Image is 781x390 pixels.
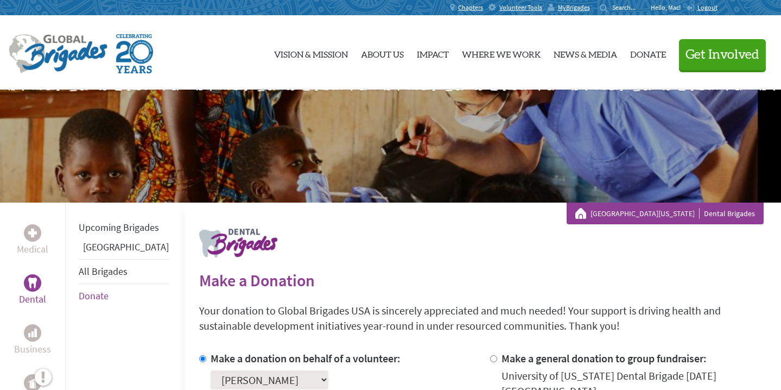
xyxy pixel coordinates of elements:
[575,208,755,219] div: Dental Brigades
[116,34,153,73] img: Global Brigades Celebrating 20 Years
[19,292,46,307] p: Dental
[79,259,169,284] li: All Brigades
[685,48,759,61] span: Get Involved
[28,329,37,337] img: Business
[697,3,717,11] span: Logout
[630,24,666,81] a: Donate
[24,324,41,342] div: Business
[79,290,109,302] a: Donate
[28,229,37,237] img: Medical
[499,3,542,12] span: Volunteer Tools
[686,3,717,12] a: Logout
[199,271,764,290] h2: Make a Donation
[501,351,707,365] label: Make a general donation to group fundraiser:
[28,278,37,288] img: Dental
[9,34,107,73] img: Global Brigades Logo
[24,224,41,242] div: Medical
[612,3,643,11] input: Search...
[17,242,48,257] p: Medical
[79,284,169,308] li: Donate
[651,3,686,12] p: Hello, Mac!
[458,3,483,12] span: Chapters
[417,24,449,81] a: Impact
[79,240,169,259] li: Panama
[558,3,590,12] span: MyBrigades
[274,24,348,81] a: Vision & Mission
[28,378,37,388] img: Public Health
[462,24,541,81] a: Where We Work
[199,303,764,334] p: Your donation to Global Brigades USA is sincerely appreciated and much needed! Your support is dr...
[199,229,277,257] img: logo-dental.png
[79,221,159,234] a: Upcoming Brigades
[554,24,617,81] a: News & Media
[19,274,46,307] a: DentalDental
[14,342,51,357] p: Business
[14,324,51,357] a: BusinessBusiness
[679,39,766,70] button: Get Involved
[83,241,169,253] a: [GEOGRAPHIC_DATA]
[590,208,700,219] a: [GEOGRAPHIC_DATA][US_STATE]
[17,224,48,257] a: MedicalMedical
[361,24,404,81] a: About Us
[79,216,169,240] li: Upcoming Brigades
[79,265,128,278] a: All Brigades
[24,274,41,292] div: Dental
[211,351,401,365] label: Make a donation on behalf of a volunteer:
